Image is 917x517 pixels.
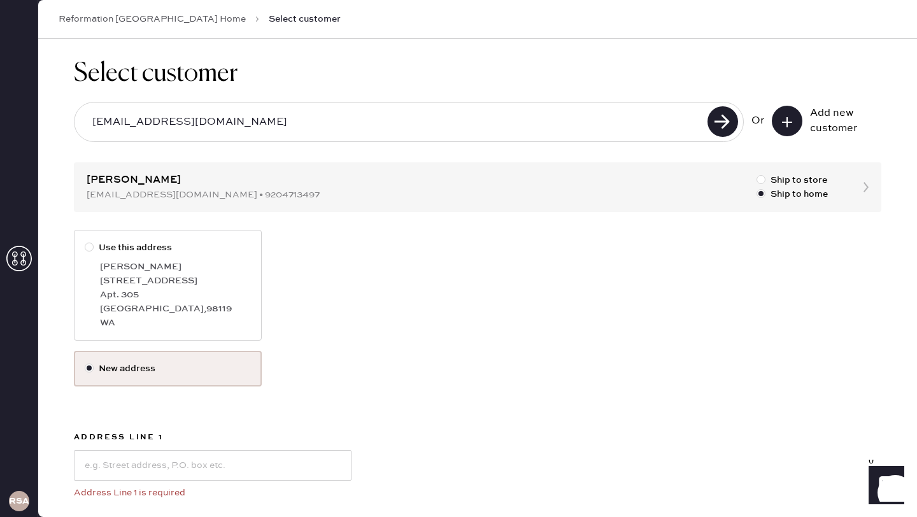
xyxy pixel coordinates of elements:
div: WA [100,316,251,330]
div: [STREET_ADDRESS] [100,274,251,288]
label: Ship to store [757,173,828,187]
div: Or [751,113,764,129]
div: Address Line 1 is required [74,486,352,500]
input: e.g. Street address, P.O. box etc. [74,450,352,481]
label: Ship to home [757,187,828,201]
h3: RSA [9,497,29,506]
iframe: Front Chat [857,460,911,514]
label: Address Line 1 [74,430,352,445]
span: Select customer [269,13,341,25]
h1: Select customer [74,59,881,89]
a: Reformation [GEOGRAPHIC_DATA] Home [59,13,246,25]
label: New address [85,362,251,376]
label: Use this address [85,241,251,255]
div: Add new customer [810,106,874,136]
div: [PERSON_NAME] [100,260,251,274]
div: [GEOGRAPHIC_DATA] , 98119 [100,302,251,316]
div: Apt. 305 [100,288,251,302]
input: Search by email or phone number [82,108,704,137]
